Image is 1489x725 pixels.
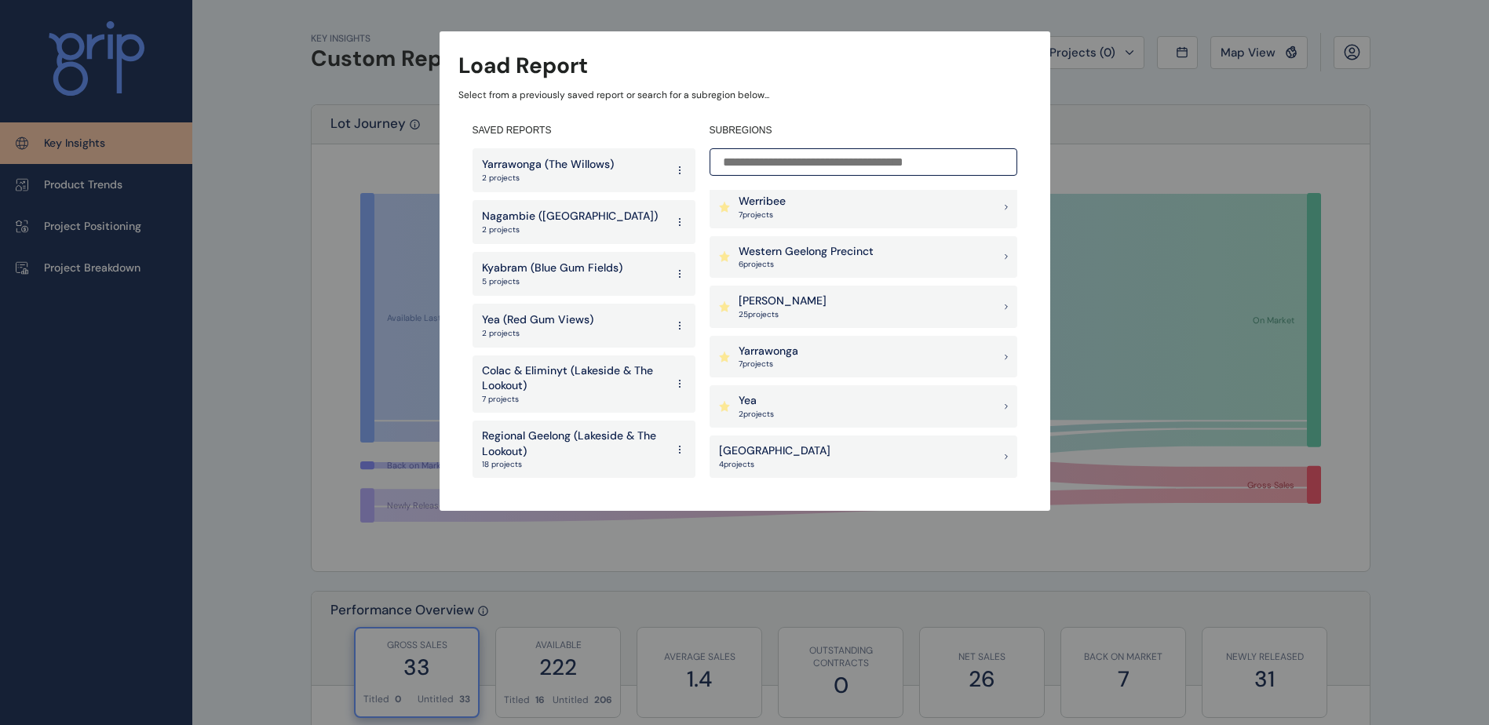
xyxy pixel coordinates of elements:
[482,276,622,287] p: 5 projects
[473,124,695,137] h4: SAVED REPORTS
[482,157,614,173] p: Yarrawonga (The Willows)
[482,173,614,184] p: 2 projects
[482,312,593,328] p: Yea (Red Gum Views)
[739,244,874,260] p: Western Geelong Precinct
[739,259,874,270] p: 6 project s
[482,394,666,405] p: 7 projects
[458,50,588,81] h3: Load Report
[739,309,827,320] p: 25 project s
[739,293,827,309] p: [PERSON_NAME]
[482,459,666,470] p: 18 projects
[482,260,622,276] p: Kyabram (Blue Gum Fields)
[482,363,666,394] p: Colac & Eliminyt (Lakeside & The Lookout)
[482,328,593,339] p: 2 projects
[739,359,798,370] p: 7 project s
[458,89,1031,102] p: Select from a previously saved report or search for a subregion below...
[739,409,774,420] p: 2 project s
[719,459,830,470] p: 4 project s
[719,443,830,459] p: [GEOGRAPHIC_DATA]
[482,428,666,459] p: Regional Geelong (Lakeside & The Lookout)
[739,209,786,220] p: 7 project s
[482,209,658,224] p: Nagambie ([GEOGRAPHIC_DATA])
[482,224,658,235] p: 2 projects
[739,194,786,209] p: Werribee
[739,393,774,409] p: Yea
[710,124,1017,137] h4: SUBREGIONS
[739,344,798,359] p: Yarrawonga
